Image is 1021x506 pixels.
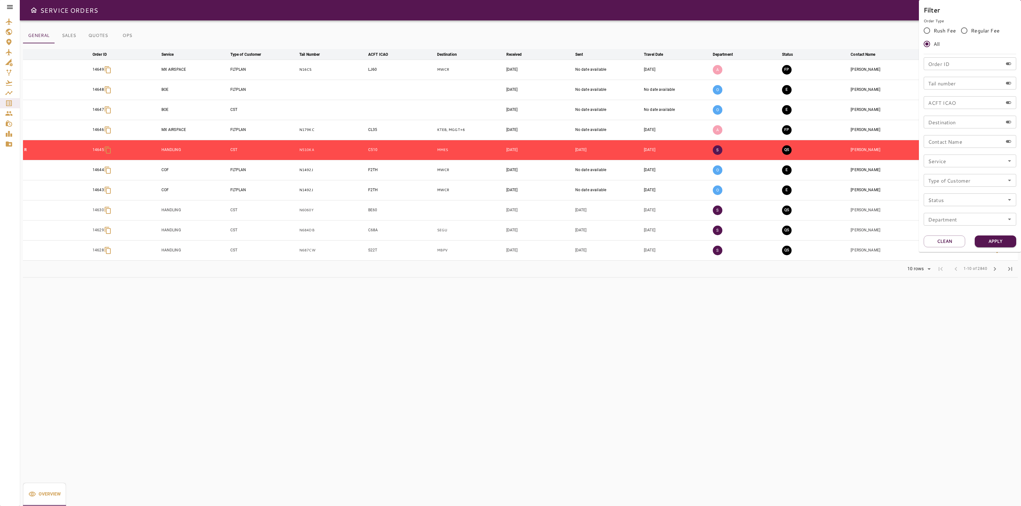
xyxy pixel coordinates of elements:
[1005,215,1014,224] button: Open
[924,18,1016,24] p: Order Type
[934,40,940,48] span: All
[1005,195,1014,204] button: Open
[971,27,1000,34] span: Regular Fee
[924,235,965,247] button: Clean
[924,24,1016,51] div: rushFeeOrder
[1005,156,1014,165] button: Open
[924,5,1016,15] h6: Filter
[934,27,956,34] span: Rush Fee
[975,235,1016,247] button: Apply
[1005,176,1014,185] button: Open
